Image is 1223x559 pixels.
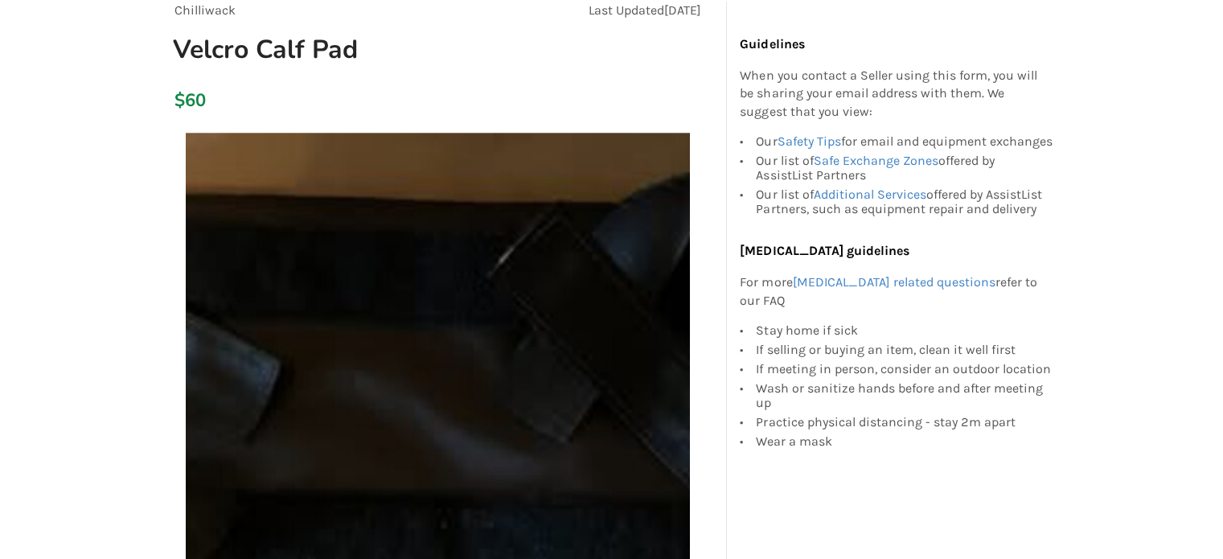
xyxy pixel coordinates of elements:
p: When you contact a Seller using this form, you will be sharing your email address with them. We s... [740,67,1053,122]
a: Safe Exchange Zones [813,153,938,168]
a: Safety Tips [777,134,840,149]
span: [DATE] [664,2,701,18]
b: [MEDICAL_DATA] guidelines [740,243,909,258]
div: If meeting in person, consider an outdoor location [756,360,1053,379]
a: [MEDICAL_DATA] related questions [792,274,995,290]
div: $60 [174,89,183,112]
div: Wear a mask [756,432,1053,449]
b: Guidelines [740,36,804,51]
span: Chilliwack [174,2,236,18]
div: Our for email and equipment exchanges [756,134,1053,151]
div: Our list of offered by AssistList Partners, such as equipment repair and delivery [756,185,1053,216]
a: Additional Services [813,187,925,202]
p: For more refer to our FAQ [740,273,1053,310]
div: Wash or sanitize hands before and after meeting up [756,379,1053,413]
h1: Velcro Calf Pad [160,33,540,66]
div: Stay home if sick [756,323,1053,340]
div: If selling or buying an item, clean it well first [756,340,1053,360]
div: Our list of offered by AssistList Partners [756,151,1053,185]
div: Practice physical distancing - stay 2m apart [756,413,1053,432]
span: Last Updated [589,2,664,18]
